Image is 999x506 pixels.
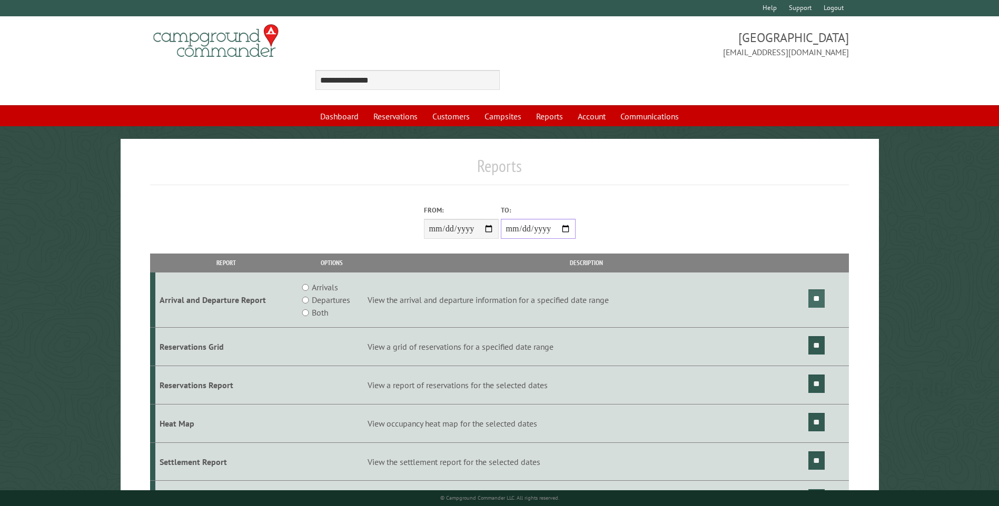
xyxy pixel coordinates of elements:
[150,21,282,62] img: Campground Commander
[366,272,807,328] td: View the arrival and departure information for a specified date range
[614,106,685,126] a: Communications
[424,205,499,215] label: From:
[297,254,365,272] th: Options
[155,366,297,404] td: Reservations Report
[426,106,476,126] a: Customers
[501,205,576,215] label: To:
[530,106,569,126] a: Reports
[155,442,297,481] td: Settlement Report
[312,281,338,294] label: Arrivals
[155,404,297,442] td: Heat Map
[155,254,297,272] th: Report
[500,29,849,58] span: [GEOGRAPHIC_DATA] [EMAIL_ADDRESS][DOMAIN_NAME]
[440,494,559,501] small: © Campground Commander LLC. All rights reserved.
[366,366,807,404] td: View a report of reservations for the selected dates
[366,404,807,442] td: View occupancy heat map for the selected dates
[155,328,297,366] td: Reservations Grid
[312,306,328,319] label: Both
[312,294,350,306] label: Departures
[150,156,848,185] h1: Reports
[366,254,807,272] th: Description
[367,106,424,126] a: Reservations
[155,272,297,328] td: Arrival and Departure Report
[478,106,528,126] a: Campsites
[571,106,612,126] a: Account
[366,442,807,481] td: View the settlement report for the selected dates
[366,328,807,366] td: View a grid of reservations for a specified date range
[314,106,365,126] a: Dashboard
